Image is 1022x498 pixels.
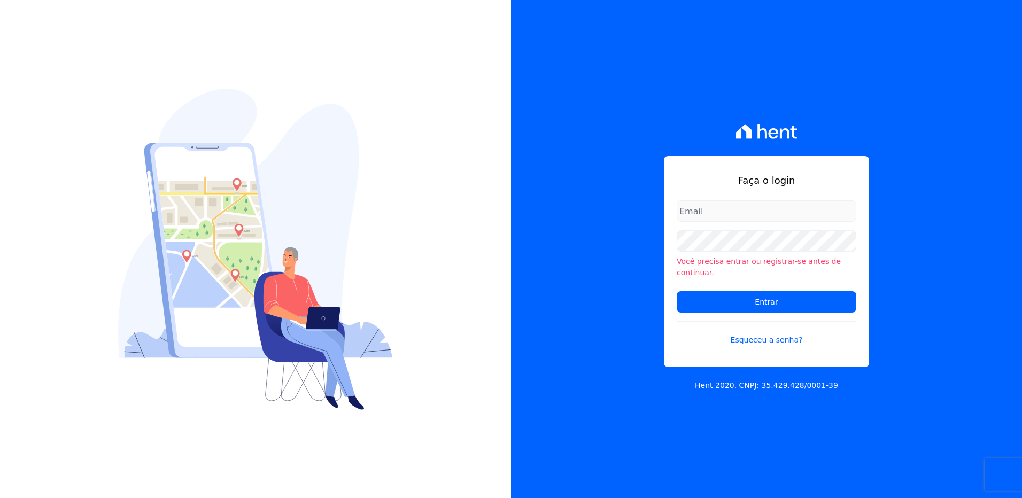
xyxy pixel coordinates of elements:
[118,89,393,410] img: Login
[695,380,838,391] p: Hent 2020. CNPJ: 35.429.428/0001-39
[677,173,856,188] h1: Faça o login
[677,256,856,278] li: Você precisa entrar ou registrar-se antes de continuar.
[677,321,856,346] a: Esqueceu a senha?
[677,291,856,313] input: Entrar
[677,200,856,222] input: Email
